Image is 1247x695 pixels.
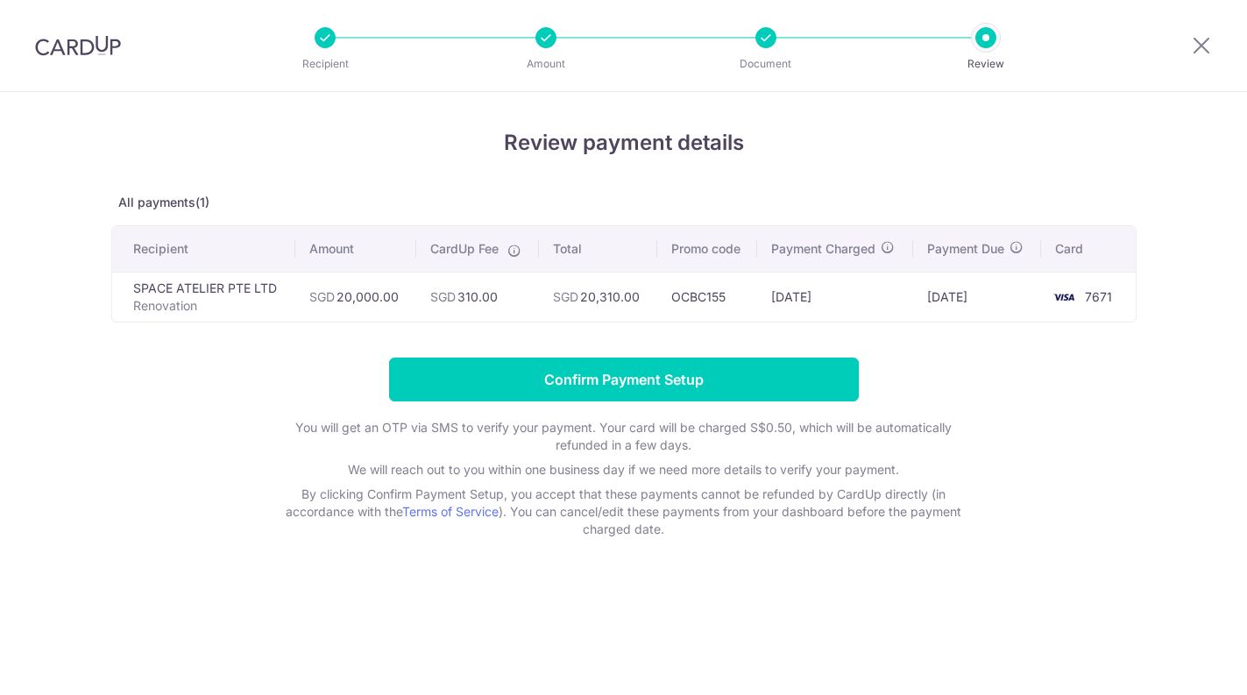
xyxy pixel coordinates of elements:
th: Recipient [112,226,296,272]
td: 20,310.00 [539,272,657,322]
td: OCBC155 [657,272,757,322]
p: We will reach out to you within one business day if we need more details to verify your payment. [273,461,974,479]
p: All payments(1) [111,194,1137,211]
h4: Review payment details [111,127,1137,159]
span: 7671 [1085,289,1112,304]
td: 20,000.00 [295,272,416,322]
td: [DATE] [757,272,913,322]
td: 310.00 [416,272,539,322]
p: Renovation [133,297,282,315]
p: Review [921,55,1051,73]
p: Recipient [260,55,390,73]
th: Total [539,226,657,272]
span: SGD [309,289,335,304]
span: Payment Due [927,240,1004,258]
td: SPACE ATELIER PTE LTD [112,272,296,322]
span: CardUp Fee [430,240,499,258]
td: [DATE] [913,272,1041,322]
p: Document [701,55,831,73]
input: Confirm Payment Setup [389,358,859,401]
img: <span class="translation_missing" title="translation missing: en.account_steps.new_confirm_form.b... [1046,287,1081,308]
p: You will get an OTP via SMS to verify your payment. Your card will be charged S$0.50, which will ... [273,419,974,454]
th: Card [1041,226,1136,272]
th: Promo code [657,226,757,272]
th: Amount [295,226,416,272]
img: CardUp [35,35,121,56]
a: Terms of Service [402,504,499,519]
span: SGD [553,289,578,304]
span: SGD [430,289,456,304]
span: Payment Charged [771,240,875,258]
p: By clicking Confirm Payment Setup, you accept that these payments cannot be refunded by CardUp di... [273,486,974,538]
p: Amount [481,55,611,73]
